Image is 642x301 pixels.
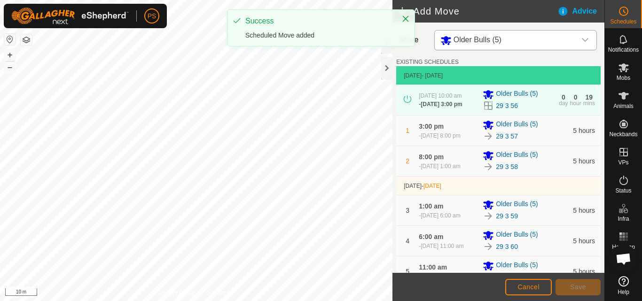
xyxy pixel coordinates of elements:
[245,15,392,27] div: Success
[419,272,460,281] div: -
[496,150,538,161] span: Older Bulls (5)
[419,233,443,240] span: 6:00 am
[609,131,637,137] span: Neckbands
[454,36,501,44] span: Older Bulls (5)
[423,183,441,189] span: [DATE]
[421,132,460,139] span: [DATE] 8:00 pm
[419,162,460,170] div: -
[419,242,463,250] div: -
[396,58,459,66] label: EXISTING SCHEDULES
[615,188,631,193] span: Status
[496,242,518,252] a: 29 3 60
[562,94,565,100] div: 0
[419,202,443,210] span: 1:00 am
[613,103,634,109] span: Animals
[406,207,409,214] span: 3
[612,244,635,250] span: Heatmap
[483,271,494,283] img: To
[496,89,538,100] span: Older Bulls (5)
[496,131,518,141] a: 29 3 57
[559,100,568,106] div: day
[421,101,462,108] span: [DATE] 3:00 pm
[496,230,538,241] span: Older Bulls (5)
[421,243,463,249] span: [DATE] 11:00 am
[496,162,518,172] a: 29 3 58
[496,260,538,271] span: Older Bulls (5)
[483,161,494,172] img: To
[4,49,16,61] button: +
[570,100,581,106] div: hour
[496,119,538,131] span: Older Bulls (5)
[618,289,629,295] span: Help
[573,157,595,165] span: 5 hours
[148,11,157,21] span: PS
[610,245,638,273] a: Open chat
[573,127,595,134] span: 5 hours
[398,6,557,17] h2: Add Move
[556,279,601,295] button: Save
[573,207,595,214] span: 5 hours
[583,100,595,106] div: mins
[483,210,494,222] img: To
[419,263,447,271] span: 11:00 am
[406,127,409,134] span: 1
[205,289,233,297] a: Contact Us
[406,268,409,275] span: 5
[245,31,392,40] div: Scheduled Move added
[4,34,16,45] button: Reset Map
[576,31,595,50] div: dropdown trigger
[404,72,422,79] span: [DATE]
[419,211,460,220] div: -
[399,12,412,25] button: Close
[573,237,595,245] span: 5 hours
[573,268,595,275] span: 5 hours
[419,100,462,108] div: -
[496,199,538,210] span: Older Bulls (5)
[570,283,586,291] span: Save
[618,160,628,165] span: VPs
[419,131,460,140] div: -
[483,131,494,142] img: To
[517,283,540,291] span: Cancel
[483,241,494,252] img: To
[605,272,642,299] a: Help
[496,211,518,221] a: 29 3 59
[422,183,441,189] span: -
[608,47,639,53] span: Notifications
[421,212,460,219] span: [DATE] 6:00 am
[404,183,422,189] span: [DATE]
[4,62,16,73] button: –
[557,6,604,17] div: Advice
[437,31,576,50] span: Older Bulls
[496,101,518,111] a: 29 3 56
[496,272,518,282] a: 29 3 61
[618,216,629,222] span: Infra
[419,123,444,130] span: 3:00 pm
[505,279,552,295] button: Cancel
[422,72,443,79] span: - [DATE]
[421,163,460,170] span: [DATE] 1:00 am
[406,237,409,245] span: 4
[610,19,636,24] span: Schedules
[21,34,32,46] button: Map Layers
[419,93,462,99] span: [DATE] 10:00 am
[574,94,578,100] div: 0
[419,153,444,161] span: 8:00 pm
[11,8,129,24] img: Gallagher Logo
[586,94,593,100] div: 19
[406,157,409,165] span: 2
[617,75,630,81] span: Mobs
[159,289,195,297] a: Privacy Policy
